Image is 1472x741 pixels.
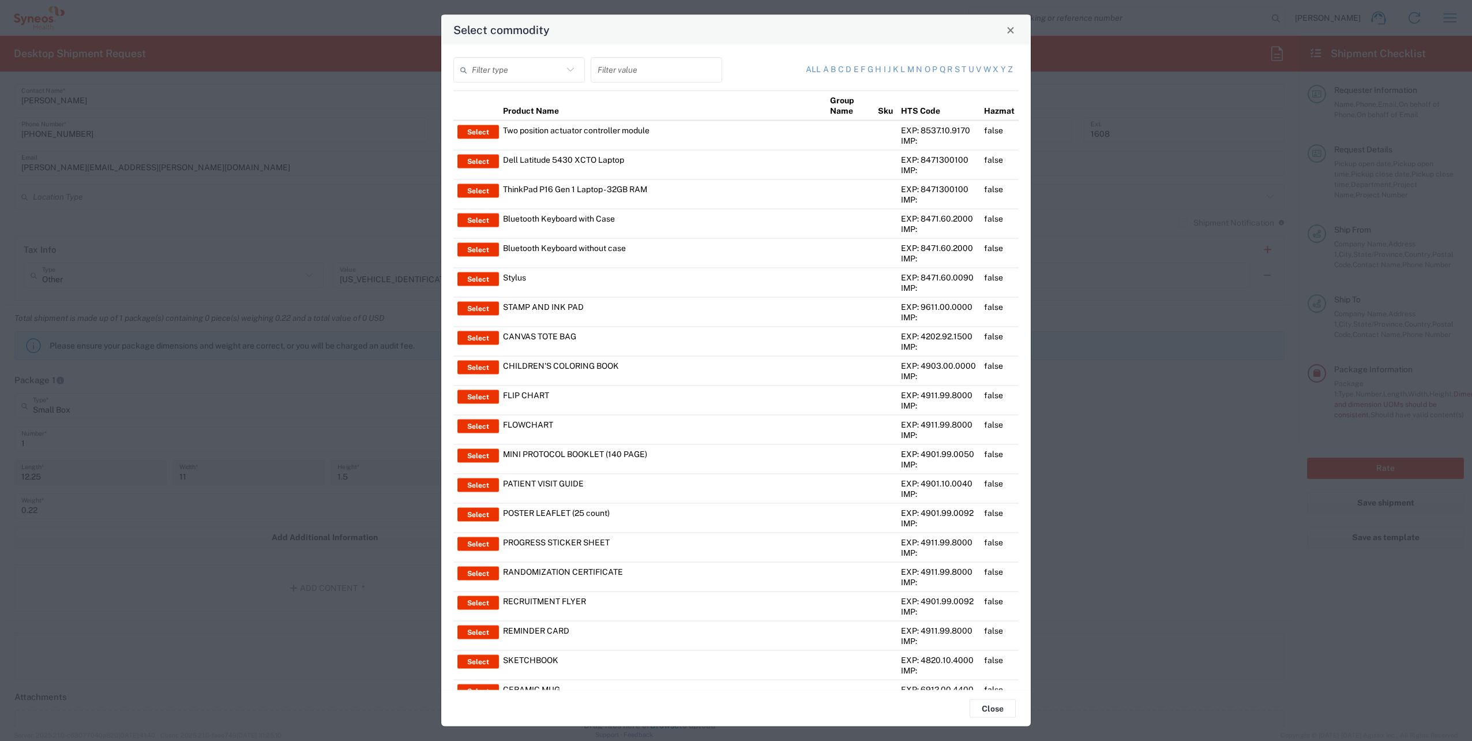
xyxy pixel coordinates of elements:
div: EXP: 8471300100 [901,184,976,194]
td: false [980,179,1019,209]
a: n [916,64,922,76]
div: IMP: [901,371,976,381]
a: p [932,64,937,76]
a: l [900,64,905,76]
td: RANDOMIZATION CERTIFICATE [499,562,826,592]
button: Close [1002,22,1019,38]
td: ThinkPad P16 Gen 1 Laptop - 32GB RAM [499,179,826,209]
div: EXP: 4911.99.8000 [901,567,976,577]
td: false [980,650,1019,680]
td: FLIP CHART [499,386,826,415]
td: false [980,268,1019,297]
th: HTS Code [897,91,980,121]
h4: Select commodity [453,21,550,38]
div: EXP: 4911.99.8000 [901,420,976,430]
td: false [980,386,1019,415]
td: false [980,444,1019,474]
a: r [947,64,952,76]
button: Select [457,596,499,610]
td: false [980,209,1019,238]
a: a [823,64,829,76]
button: Select [457,567,499,581]
td: Two position actuator controller module [499,121,826,151]
button: Select [457,537,499,551]
div: EXP: 8537.10.9170 [901,125,976,136]
div: IMP: [901,459,976,470]
a: s [955,64,960,76]
td: false [980,621,1019,650]
div: EXP: 8471.60.0090 [901,272,976,283]
td: false [980,503,1019,533]
td: false [980,238,1019,268]
a: c [838,64,844,76]
td: false [980,562,1019,592]
a: x [993,64,998,76]
div: EXP: 6912.00.4400 [901,684,976,695]
td: RECRUITMENT FLYER [499,592,826,621]
th: Hazmat [980,91,1019,121]
button: Select [457,684,499,698]
td: Dell Latitude 5430 XCTO Laptop [499,150,826,179]
a: j [888,64,891,76]
td: false [980,415,1019,444]
div: EXP: 4903.00.0000 [901,361,976,371]
td: MINI PROTOCOL BOOKLET (140 PAGE) [499,444,826,474]
th: Product Name [499,91,826,121]
button: Close [970,699,1016,718]
td: false [980,533,1019,562]
div: IMP: [901,430,976,440]
div: EXP: 4202.92.1500 [901,331,976,342]
a: i [884,64,886,76]
a: f [861,64,865,76]
a: d [846,64,851,76]
div: IMP: [901,607,976,617]
a: h [875,64,881,76]
div: IMP: [901,312,976,323]
button: Select [457,508,499,522]
div: IMP: [901,253,976,264]
button: Select [457,626,499,639]
button: Select [457,272,499,286]
a: w [983,64,991,76]
div: IMP: [901,636,976,646]
th: Sku [874,91,897,121]
a: o [925,64,930,76]
td: false [980,356,1019,386]
div: IMP: [901,165,976,175]
div: EXP: 4911.99.8000 [901,626,976,636]
a: All [806,64,821,76]
div: IMP: [901,342,976,352]
td: false [980,121,1019,151]
a: g [868,64,873,76]
div: EXP: 4911.99.8000 [901,537,976,548]
div: EXP: 4901.99.0092 [901,596,976,607]
div: IMP: [901,224,976,234]
button: Select [457,420,499,433]
a: y [1001,64,1006,76]
button: Select [457,390,499,404]
div: IMP: [901,283,976,293]
button: Select [457,184,499,198]
button: Select [457,243,499,257]
div: EXP: 8471.60.2000 [901,214,976,224]
div: IMP: [901,518,976,529]
td: false [980,474,1019,503]
td: REMINDER CARD [499,621,826,650]
button: Select [457,655,499,669]
td: false [980,680,1019,709]
div: IMP: [901,548,976,558]
td: false [980,150,1019,179]
div: IMP: [901,665,976,676]
div: EXP: 4901.10.0040 [901,478,976,489]
a: k [893,64,899,76]
td: FLOWCHART [499,415,826,444]
div: EXP: 4820.10.4000 [901,655,976,665]
td: SKETCHBOOK [499,650,826,680]
td: Bluetooth Keyboard with Case [499,209,826,238]
button: Select [457,214,499,227]
a: e [854,64,859,76]
td: false [980,327,1019,356]
a: t [962,64,966,76]
a: v [976,64,981,76]
a: u [968,64,974,76]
